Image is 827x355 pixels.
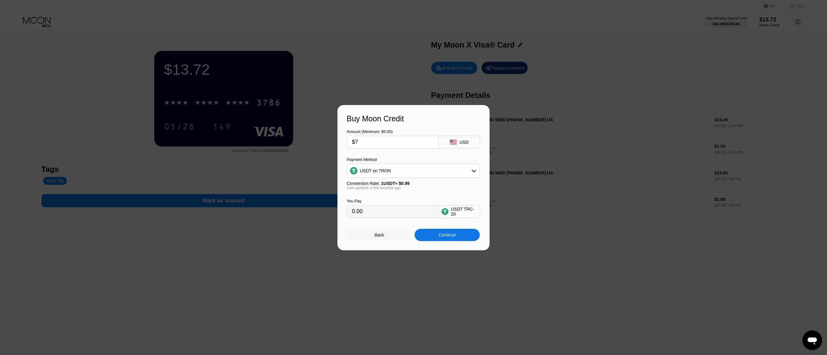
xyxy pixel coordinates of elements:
[347,186,480,190] div: Last updated: a few seconds ago
[347,129,439,134] div: Amount (Minimum: $5.00)
[347,181,480,186] div: Conversion Rate:
[375,232,384,237] div: Back
[347,199,439,203] div: You Pay
[459,140,469,145] div: USD
[381,181,410,186] span: 1 USDT ≈ $0.99
[347,165,479,177] div: USDT on TRON
[352,136,433,148] input: $0.00
[802,330,822,350] iframe: Button to launch messaging window
[360,168,391,173] div: USDT on TRON
[439,232,456,237] div: Continue
[451,207,477,217] div: USDT TRC-20
[347,229,412,241] div: Back
[415,229,480,241] div: Continue
[347,114,480,123] div: Buy Moon Credit
[347,157,480,162] div: Payment Method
